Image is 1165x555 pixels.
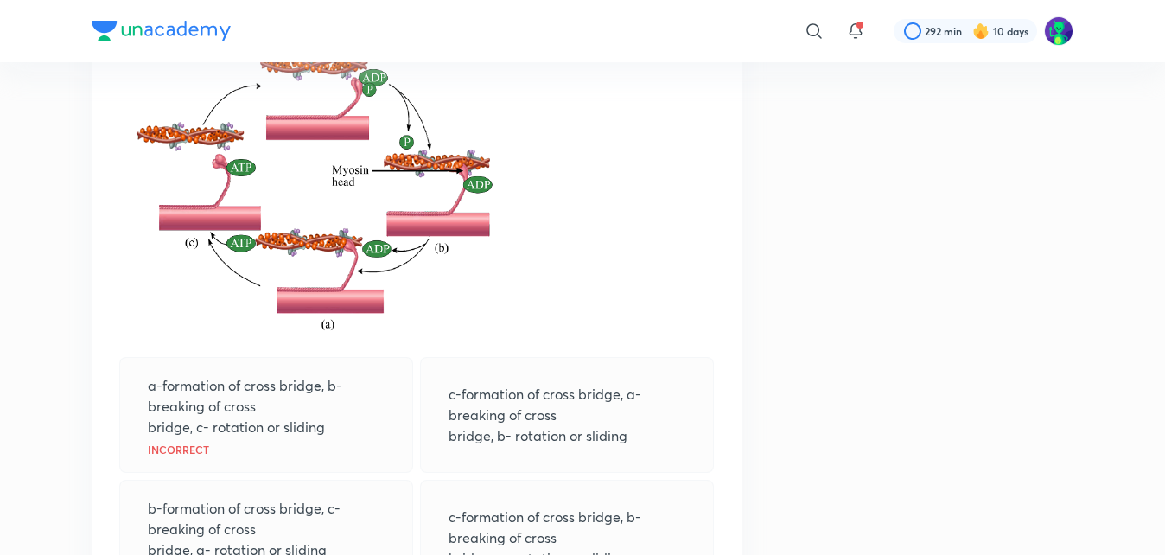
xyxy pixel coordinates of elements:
p: a-formation of cross bridge, b- breaking of cross [148,375,385,417]
p: b-formation of cross bridge, c- breaking of cross [148,498,385,539]
img: Kaushiki Srivastava [1044,16,1073,46]
img: streak [972,22,990,40]
p: Incorrect [148,444,209,455]
img: Company Logo [92,21,231,41]
p: bridge, b- rotation or sliding [449,425,685,446]
p: bridge, c- rotation or sliding [148,417,385,437]
p: c-formation of cross bridge, b- breaking of cross [449,507,685,548]
p: c-formation of cross bridge, a- breaking of cross [449,384,685,425]
img: 02-11-24-05:07:30-PM [119,48,521,338]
